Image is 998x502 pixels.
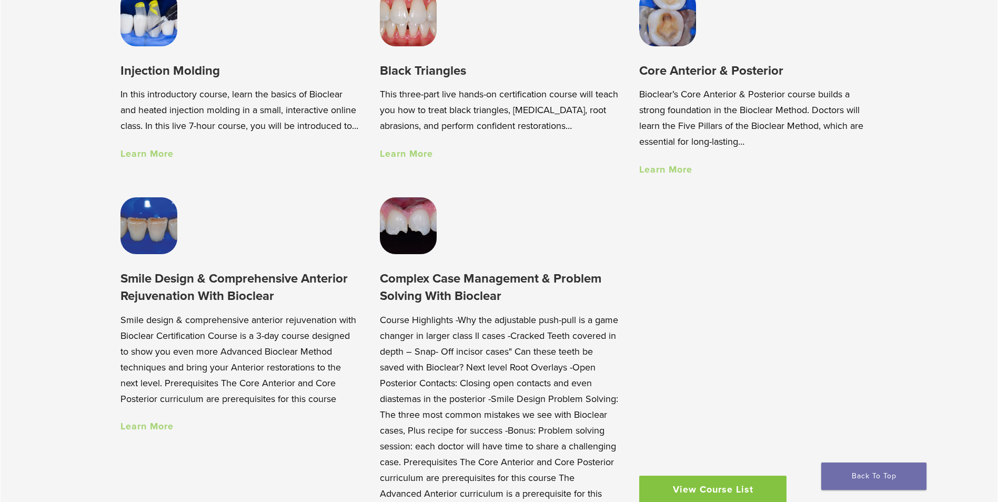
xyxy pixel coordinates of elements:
p: Smile design & comprehensive anterior rejuvenation with Bioclear Certification Course is a 3-day ... [120,312,359,407]
p: This three-part live hands-on certification course will teach you how to treat black triangles, [... [380,86,618,134]
h3: Smile Design & Comprehensive Anterior Rejuvenation With Bioclear [120,270,359,305]
h3: Black Triangles [380,62,618,79]
a: Learn More [120,148,174,159]
p: In this introductory course, learn the basics of Bioclear and heated injection molding in a small... [120,86,359,134]
p: Bioclear’s Core Anterior & Posterior course builds a strong foundation in the Bioclear Method. Do... [639,86,878,149]
a: Back To Top [821,463,926,490]
a: Learn More [120,420,174,432]
h3: Core Anterior & Posterior [639,62,878,79]
h3: Complex Case Management & Problem Solving With Bioclear [380,270,618,305]
h3: Injection Molding [120,62,359,79]
a: Learn More [380,148,433,159]
a: Learn More [639,164,692,175]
